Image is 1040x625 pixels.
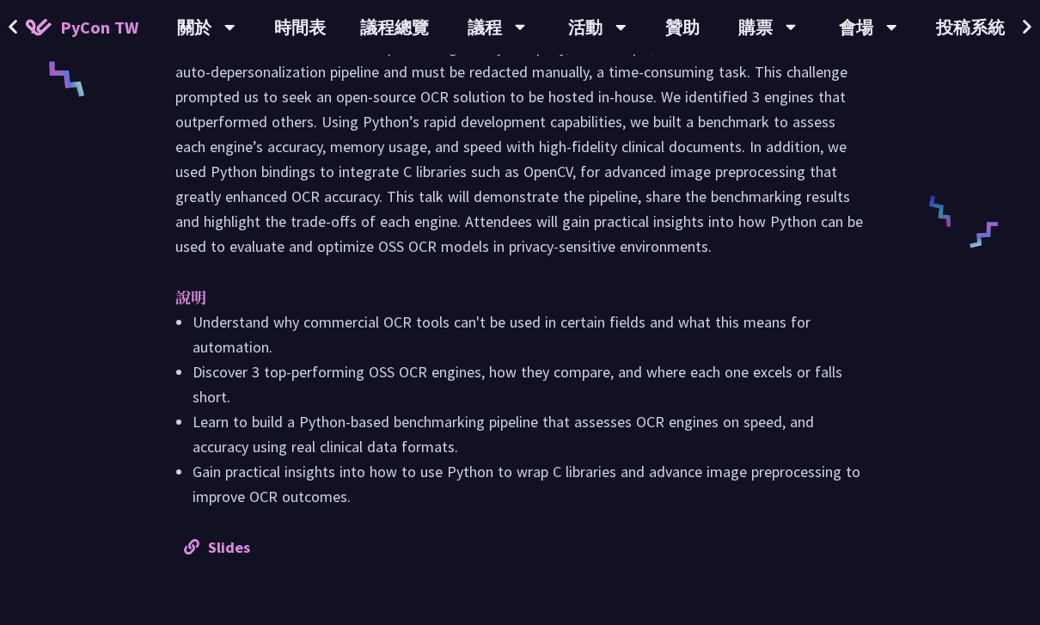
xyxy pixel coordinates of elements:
p: 說明 [175,285,830,310]
li: Understand why commercial OCR tools can't be used in certain fields and what this means for autom... [193,310,865,360]
img: Home icon of PyCon TW 2025 [26,19,52,36]
a: Slides [184,538,250,558]
a: PyCon TW [9,6,156,49]
p: Strict data privacy policies in industries like healthcare prevent using commercial OCR services,... [175,10,865,260]
li: Discover 3 top-performing OSS OCR engines, how they compare, and where each one excels or falls s... [193,360,865,410]
li: Learn to build a Python-based benchmarking pipeline that assesses OCR engines on speed, and accur... [193,410,865,460]
span: PyCon TW [60,15,138,40]
li: Gain practical insights into how to use Python to wrap C libraries and advance image preprocessin... [193,460,865,510]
